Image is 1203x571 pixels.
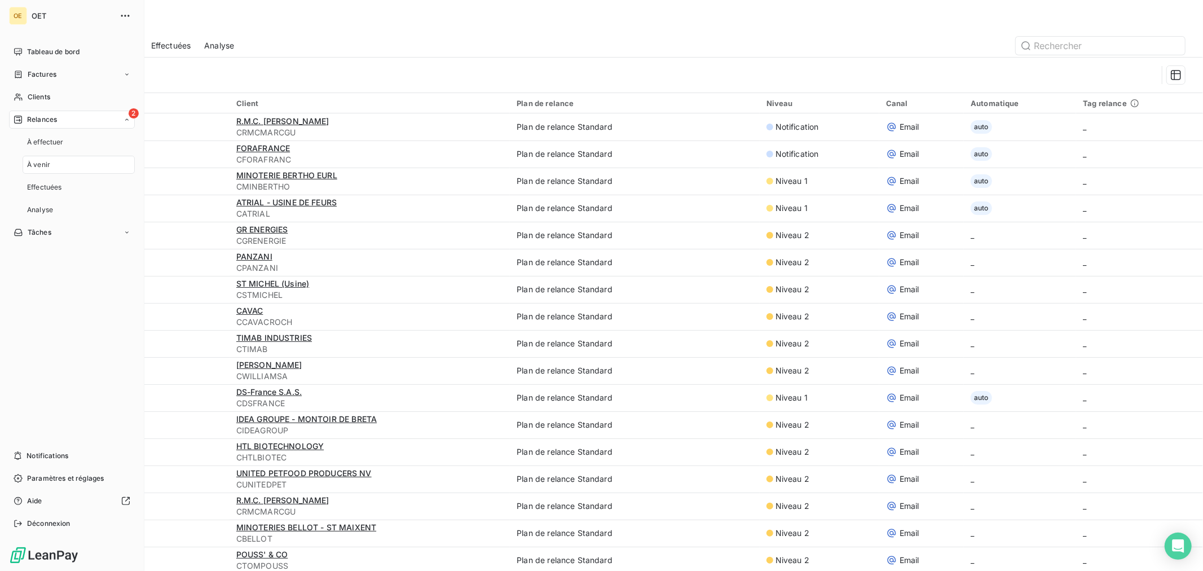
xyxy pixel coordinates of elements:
[27,115,57,125] span: Relances
[1083,203,1086,213] span: _
[775,121,819,133] span: Notification
[236,468,372,478] span: UNITED PETFOOD PRODUCERS NV
[27,47,80,57] span: Tableau de bord
[9,492,135,510] a: Aide
[971,120,992,134] span: auto
[204,40,234,51] span: Analyse
[775,419,809,431] span: Niveau 2
[236,425,504,436] span: CIDEAGROUP
[510,168,760,195] td: Plan de relance Standard
[900,284,919,295] span: Email
[236,279,310,288] span: ST MICHEL (Usine)
[1083,474,1086,484] span: _
[1083,339,1086,348] span: _
[775,555,809,566] span: Niveau 2
[971,366,974,375] span: _
[517,99,753,108] div: Plan de relance
[900,121,919,133] span: Email
[775,148,819,160] span: Notification
[236,154,504,165] span: CFORAFRANC
[1083,99,1139,108] span: Tag relance
[1083,284,1086,294] span: _
[971,391,992,405] span: auto
[1083,501,1086,511] span: _
[236,387,302,397] span: DS-France S.A.S.
[900,365,919,376] span: Email
[1083,528,1086,538] span: _
[236,371,504,382] span: CWILLIAMSA
[900,392,919,403] span: Email
[1083,555,1086,565] span: _
[900,257,919,268] span: Email
[775,446,809,458] span: Niveau 2
[510,357,760,384] td: Plan de relance Standard
[775,203,808,214] span: Niveau 1
[971,474,974,484] span: _
[971,528,974,538] span: _
[27,182,62,192] span: Effectuées
[900,311,919,322] span: Email
[775,473,809,485] span: Niveau 2
[27,519,70,529] span: Déconnexion
[510,113,760,140] td: Plan de relance Standard
[236,208,504,219] span: CATRIAL
[27,205,53,215] span: Analyse
[27,473,104,484] span: Paramètres et réglages
[900,148,919,160] span: Email
[1083,447,1086,456] span: _
[236,197,337,207] span: ATRIAL - USINE DE FEURS
[900,446,919,458] span: Email
[1083,230,1086,240] span: _
[236,441,324,451] span: HTL BIOTECHNOLOGY
[27,451,68,461] span: Notifications
[1083,420,1086,429] span: _
[236,398,504,409] span: CDSFRANCE
[9,7,27,25] div: OE
[775,528,809,539] span: Niveau 2
[1083,149,1086,159] span: _
[510,249,760,276] td: Plan de relance Standard
[510,330,760,357] td: Plan de relance Standard
[1083,311,1086,321] span: _
[766,99,872,108] div: Niveau
[236,181,504,192] span: CMINBERTHO
[900,230,919,241] span: Email
[900,500,919,512] span: Email
[900,419,919,431] span: Email
[510,438,760,465] td: Plan de relance Standard
[236,143,290,153] span: FORAFRANCE
[775,311,809,322] span: Niveau 2
[236,170,337,180] span: MINOTERIE BERTHO EURL
[971,447,974,456] span: _
[9,546,79,564] img: Logo LeanPay
[510,276,760,303] td: Plan de relance Standard
[1083,122,1086,131] span: _
[510,222,760,249] td: Plan de relance Standard
[1083,366,1086,375] span: _
[971,311,974,321] span: _
[1165,533,1192,560] div: Open Intercom Messenger
[510,493,760,520] td: Plan de relance Standard
[971,201,992,215] span: auto
[900,203,919,214] span: Email
[971,284,974,294] span: _
[971,501,974,511] span: _
[236,360,302,370] span: [PERSON_NAME]
[27,496,42,506] span: Aide
[236,533,504,544] span: CBELLOT
[775,338,809,349] span: Niveau 2
[900,555,919,566] span: Email
[775,230,809,241] span: Niveau 2
[129,108,139,118] span: 2
[900,338,919,349] span: Email
[28,69,56,80] span: Factures
[236,306,263,315] span: CAVAC
[236,127,504,138] span: CRMCMARCGU
[775,365,809,376] span: Niveau 2
[236,225,288,234] span: GR ENERGIES
[236,522,377,532] span: MINOTERIES BELLOT - ST MAIXENT
[236,414,377,424] span: IDEA GROUPE - MONTOIR DE BRETA
[510,303,760,330] td: Plan de relance Standard
[1083,176,1086,186] span: _
[971,99,1069,108] div: Automatique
